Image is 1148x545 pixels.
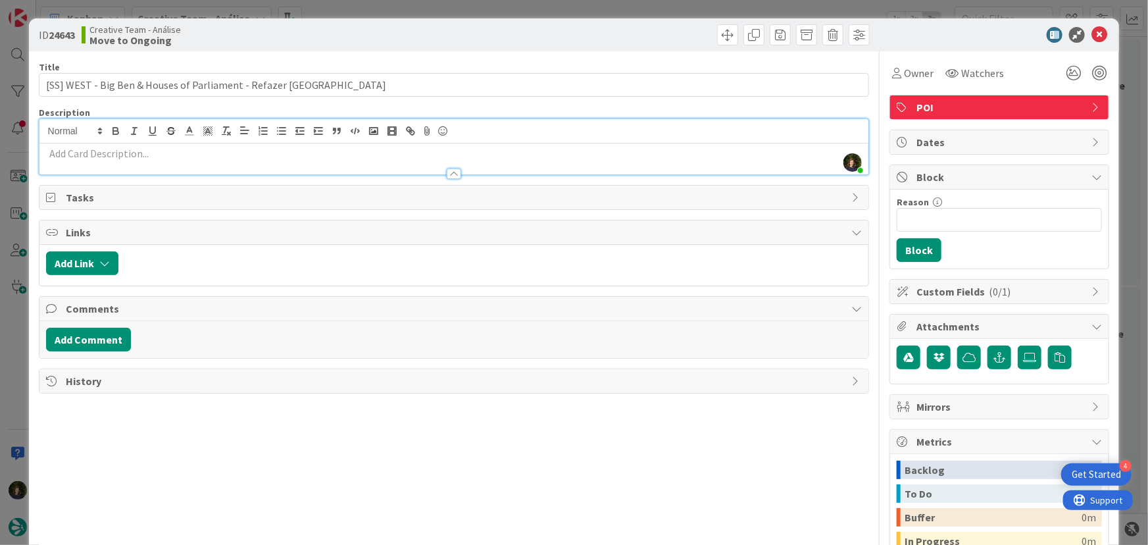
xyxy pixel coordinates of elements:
span: Tasks [66,190,845,205]
span: Metrics [916,434,1085,450]
div: 0m [1082,461,1096,479]
label: Title [39,61,60,73]
span: Custom Fields [916,284,1085,299]
div: Open Get Started checklist, remaining modules: 4 [1061,463,1132,486]
b: Move to Ongoing [89,35,181,45]
div: Backlog [905,461,1082,479]
input: type card name here... [39,73,870,97]
img: OSJL0tKbxWQXy8f5HcXbcaBiUxSzdGq2.jpg [843,153,862,172]
span: Creative Team - Análise [89,24,181,35]
button: Block [897,238,941,262]
span: Comments [66,301,845,317]
span: Watchers [961,65,1004,81]
span: POI [916,99,1085,115]
div: Get Started [1072,468,1121,481]
div: Buffer [905,508,1082,527]
span: History [66,373,845,389]
div: 0m [1082,508,1096,527]
button: Add Link [46,251,118,275]
span: Mirrors [916,399,1085,415]
span: ID [39,27,75,43]
div: To Do [905,484,1082,503]
span: Attachments [916,319,1085,334]
span: Description [39,107,90,118]
b: 24643 [49,28,75,41]
span: Block [916,169,1085,185]
span: ( 0/1 ) [989,285,1011,298]
span: Support [28,2,60,18]
span: Owner [904,65,934,81]
button: Add Comment [46,328,131,351]
div: 4 [1120,460,1132,472]
span: Dates [916,134,1085,150]
label: Reason [897,196,929,208]
span: Links [66,224,845,240]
